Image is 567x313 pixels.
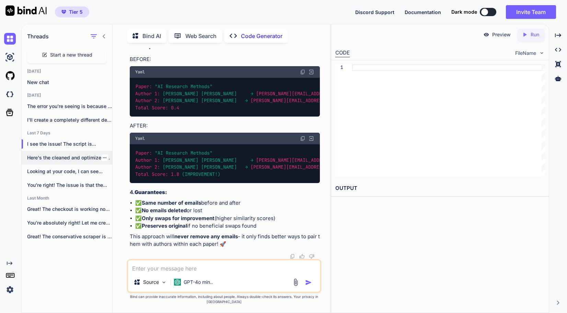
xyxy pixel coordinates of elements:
[251,91,253,97] span: →
[241,32,282,40] p: Code Generator
[27,168,112,175] p: Looking at your code, I can see...
[143,279,159,286] p: Source
[251,98,448,104] span: [PERSON_NAME][EMAIL_ADDRESS][PERSON_NAME][DOMAIN_NAME] (similarity:
[27,154,112,161] p: Here's the cleaned and optimized HTML for...
[127,294,321,304] p: Bind can provide inaccurate information, including about people. Always double-check its answers....
[245,98,248,104] span: →
[492,31,511,38] p: Preview
[184,279,213,286] p: GPT-4o min..
[299,254,305,259] img: like
[135,199,320,207] li: ✅ before and after
[135,43,207,49] strong: Example of What This Does:
[308,69,314,75] img: Open in Browser
[50,51,92,58] span: Start a new thread
[135,136,145,141] span: Yaml
[163,91,198,97] span: [PERSON_NAME]
[135,157,160,163] span: Author 1:
[27,233,112,240] p: Great! The conservative scraper is working and...
[27,32,49,40] h1: Threads
[27,103,112,110] p: The error you're seeing is because `pickle5`...
[135,171,168,177] span: Total Score:
[201,91,237,97] span: [PERSON_NAME]
[135,98,160,104] span: Author 2:
[142,200,201,206] strong: Same number of emails
[61,10,66,14] img: premium
[245,164,248,170] span: →
[251,157,253,163] span: →
[27,219,112,226] p: You're absolutely right! Let me create a...
[135,164,160,170] span: Author 2:
[135,91,160,97] span: Author 1:
[256,157,451,163] span: [PERSON_NAME][EMAIL_ADDRESS][PERSON_NAME][DOMAIN_NAME] (similarity:
[142,32,161,40] p: Bind AI
[290,254,295,259] img: copy
[174,233,238,240] strong: never remove any emails
[331,180,549,196] h2: OUTPUT
[171,171,179,177] span: 1.8
[22,93,112,98] h2: [DATE]
[539,50,545,56] img: chevron down
[506,5,556,19] button: Invite Team
[4,284,16,296] img: settings
[4,88,16,100] img: darkCloudIdeIcon
[451,9,477,15] span: Dark mode
[483,32,489,38] img: preview
[161,279,167,285] img: Pick Models
[201,164,237,170] span: [PERSON_NAME]
[27,117,112,123] p: I'll create a completely different design for...
[163,164,198,170] span: [PERSON_NAME]
[174,279,181,286] img: GPT-4o mini
[27,182,112,189] p: You're right! The issue is that the...
[135,69,145,75] span: Yaml
[27,206,112,213] p: Great! The checkout is working now. To...
[135,189,167,195] strong: Guarantees:
[5,5,47,16] img: Bind AI
[27,79,112,86] p: New chat
[130,189,320,196] h3: 4.
[531,31,539,38] p: Run
[515,50,536,57] span: FileName
[182,171,220,177] span: (IMPROVEMENT!)
[27,141,112,147] p: I see the issue! The script is...
[55,7,89,17] button: premiumTier 5
[130,56,320,63] h4: BEFORE:
[405,9,441,15] span: Documentation
[130,233,320,248] p: This approach will - it only finds better ways to pair them with authors within each paper! 🚀
[22,195,112,201] h2: Last Month
[135,207,320,215] li: ✅ or lost
[171,105,179,111] span: 0.4
[300,69,305,75] img: copy
[135,105,168,111] span: Total Score:
[201,157,237,163] span: [PERSON_NAME]
[155,150,212,156] span: "AI Research Methods"
[335,49,350,57] div: CODE
[305,279,312,286] img: icon
[22,130,112,136] h2: Last 7 Days
[136,150,152,156] span: Paper:
[355,9,394,15] span: Discord Support
[335,64,343,71] div: 1
[22,69,112,74] h2: [DATE]
[135,215,320,222] li: ✅ (higher similarity scores)
[142,222,187,229] strong: Preserves original
[155,84,212,90] span: "AI Research Methods"
[130,122,320,130] h4: AFTER:
[69,9,83,15] span: Tier 5
[201,98,237,104] span: [PERSON_NAME]
[185,32,217,40] p: Web Search
[4,70,16,82] img: githubLight
[163,157,198,163] span: [PERSON_NAME]
[163,98,198,104] span: [PERSON_NAME]
[309,254,314,259] img: dislike
[300,136,305,141] img: copy
[142,207,187,214] strong: No emails deleted
[135,222,320,230] li: ✅ if no beneficial swaps found
[136,84,152,90] span: Paper:
[142,215,215,221] strong: Only swaps for improvement
[4,51,16,63] img: ai-studio
[4,33,16,45] img: chat
[292,278,300,286] img: attachment
[256,91,448,97] span: [PERSON_NAME][EMAIL_ADDRESS][PERSON_NAME][DOMAIN_NAME] (similarity:
[355,9,394,16] button: Discord Support
[405,9,441,16] button: Documentation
